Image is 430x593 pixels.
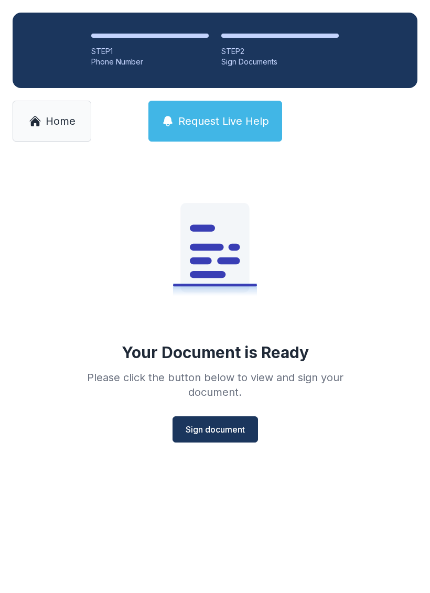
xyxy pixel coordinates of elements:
[64,370,366,400] div: Please click the button below to view and sign your document.
[186,423,245,436] span: Sign document
[122,343,309,362] div: Your Document is Ready
[46,114,76,128] span: Home
[221,57,339,67] div: Sign Documents
[91,57,209,67] div: Phone Number
[91,46,209,57] div: STEP 1
[221,46,339,57] div: STEP 2
[178,114,269,128] span: Request Live Help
